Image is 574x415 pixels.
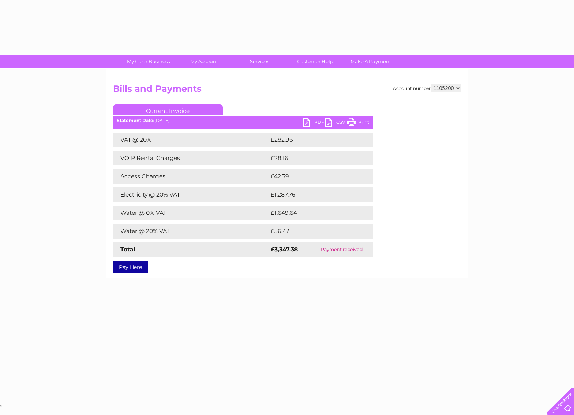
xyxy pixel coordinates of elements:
[303,118,325,129] a: PDF
[311,242,372,257] td: Payment received
[117,118,154,123] b: Statement Date:
[113,151,269,165] td: VOIP Rental Charges
[341,55,401,68] a: Make A Payment
[120,246,135,253] strong: Total
[113,261,148,273] a: Pay Here
[174,55,234,68] a: My Account
[325,118,347,129] a: CSV
[113,104,223,115] a: Current Invoice
[113,187,269,202] td: Electricity @ 20% VAT
[269,206,361,220] td: £1,649.64
[113,84,461,98] h2: Bills and Payments
[113,169,269,184] td: Access Charges
[269,133,360,147] td: £282.96
[393,84,461,92] div: Account number
[113,206,269,220] td: Water @ 0% VAT
[118,55,179,68] a: My Clear Business
[269,224,358,239] td: £56.47
[113,133,269,147] td: VAT @ 20%
[229,55,290,68] a: Services
[269,187,361,202] td: £1,287.76
[271,246,298,253] strong: £3,347.38
[113,118,373,123] div: [DATE]
[347,118,369,129] a: Print
[269,151,357,165] td: £28.16
[113,224,269,239] td: Water @ 20% VAT
[269,169,358,184] td: £42.39
[285,55,345,68] a: Customer Help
